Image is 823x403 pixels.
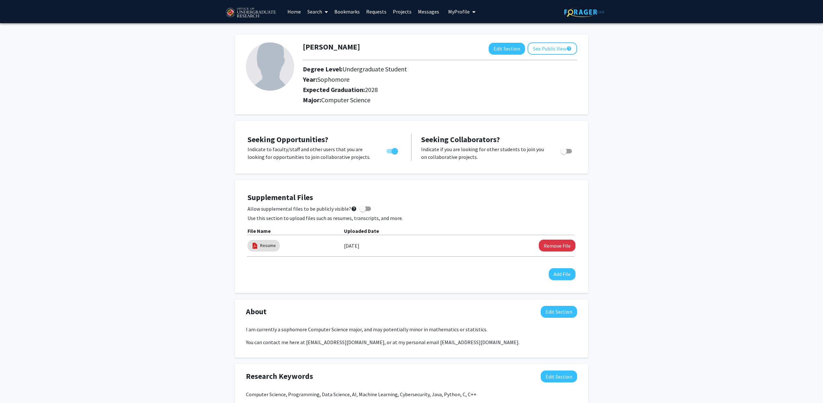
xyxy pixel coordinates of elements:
[566,45,572,52] mat-icon: help
[5,374,27,398] iframe: Chat
[351,205,357,213] mat-icon: help
[344,228,379,234] b: Uploaded Date
[489,43,525,55] button: Edit Section
[331,0,363,23] a: Bookmarks
[321,96,370,104] span: Computer Science
[415,0,442,23] a: Messages
[365,86,378,94] span: 2028
[248,214,575,222] p: Use this section to upload files such as resumes, transcripts, and more.
[303,86,548,94] h2: Expected Graduation:
[558,145,575,155] div: Toggle
[344,240,359,251] label: [DATE]
[246,338,577,346] p: You can contact me here at [EMAIL_ADDRESS][DOMAIN_NAME], or at my personal email [EMAIL_ADDRESS][...
[564,7,604,17] img: ForagerOne Logo
[541,371,577,382] button: Edit Research Keywords
[246,371,313,382] span: Research Keywords
[317,75,349,83] span: Sophomore
[246,306,267,317] span: About
[303,42,360,52] h1: [PERSON_NAME]
[304,0,331,23] a: Search
[528,42,577,55] button: See Public View
[248,145,374,161] p: Indicate to faculty/staff and other users that you are looking for opportunities to join collabor...
[303,96,577,104] h2: Major:
[541,306,577,318] button: Edit About
[284,0,304,23] a: Home
[248,205,357,213] span: Allow supplemental files to be publicly visible?
[246,325,577,333] p: I am currently a sophomore Computer Science major, and may potentially minor in mathematics or st...
[448,8,470,15] span: My Profile
[421,134,500,144] span: Seeking Collaborators?
[248,193,575,202] h4: Supplemental Files
[342,65,407,73] span: Undergraduate Student
[248,134,328,144] span: Seeking Opportunities?
[260,242,276,249] a: Resume
[549,268,575,280] button: Add File
[421,145,548,161] p: Indicate if you are looking for other students to join you on collaborative projects.
[303,76,548,83] h2: Year:
[539,240,575,252] button: Remove Resume File
[363,0,390,23] a: Requests
[248,228,271,234] b: File Name
[251,242,258,249] img: pdf_icon.png
[223,5,278,21] img: University of Maryland Logo
[390,0,415,23] a: Projects
[246,42,294,91] img: Profile Picture
[246,390,577,398] div: Computer Science, Programming, Data Science, AI, Machine Learning, Cybersecurity, Java, Python, C...
[384,145,402,155] div: Toggle
[303,65,548,73] h2: Degree Level:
